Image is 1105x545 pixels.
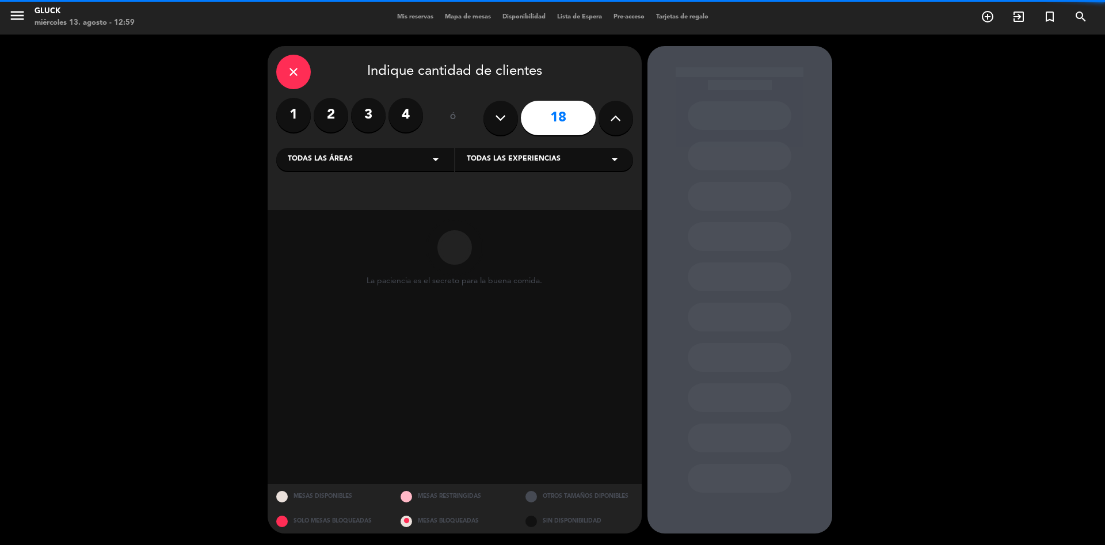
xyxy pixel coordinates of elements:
[439,14,497,20] span: Mapa de mesas
[517,509,642,533] div: SIN DISPONIBILIDAD
[392,509,517,533] div: MESAS BLOQUEADAS
[1012,10,1026,24] i: exit_to_app
[268,509,393,533] div: SOLO MESAS BLOQUEADAS
[608,14,650,20] span: Pre-acceso
[268,484,393,509] div: MESAS DISPONIBLES
[9,7,26,28] button: menu
[288,154,353,165] span: Todas las áreas
[650,14,714,20] span: Tarjetas de regalo
[351,98,386,132] label: 3
[517,484,642,509] div: OTROS TAMAÑOS DIPONIBLES
[392,484,517,509] div: MESAS RESTRINGIDAS
[981,10,995,24] i: add_circle_outline
[276,55,633,89] div: Indique cantidad de clientes
[1074,10,1088,24] i: search
[1043,10,1057,24] i: turned_in_not
[391,14,439,20] span: Mis reservas
[608,153,622,166] i: arrow_drop_down
[35,6,135,17] div: GLUCK
[314,98,348,132] label: 2
[287,65,300,79] i: close
[276,98,311,132] label: 1
[497,14,551,20] span: Disponibilidad
[35,17,135,29] div: miércoles 13. agosto - 12:59
[367,276,542,286] div: La paciencia es el secreto para la buena comida.
[467,154,561,165] span: Todas las experiencias
[9,7,26,24] i: menu
[551,14,608,20] span: Lista de Espera
[429,153,443,166] i: arrow_drop_down
[388,98,423,132] label: 4
[435,98,472,138] div: ó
